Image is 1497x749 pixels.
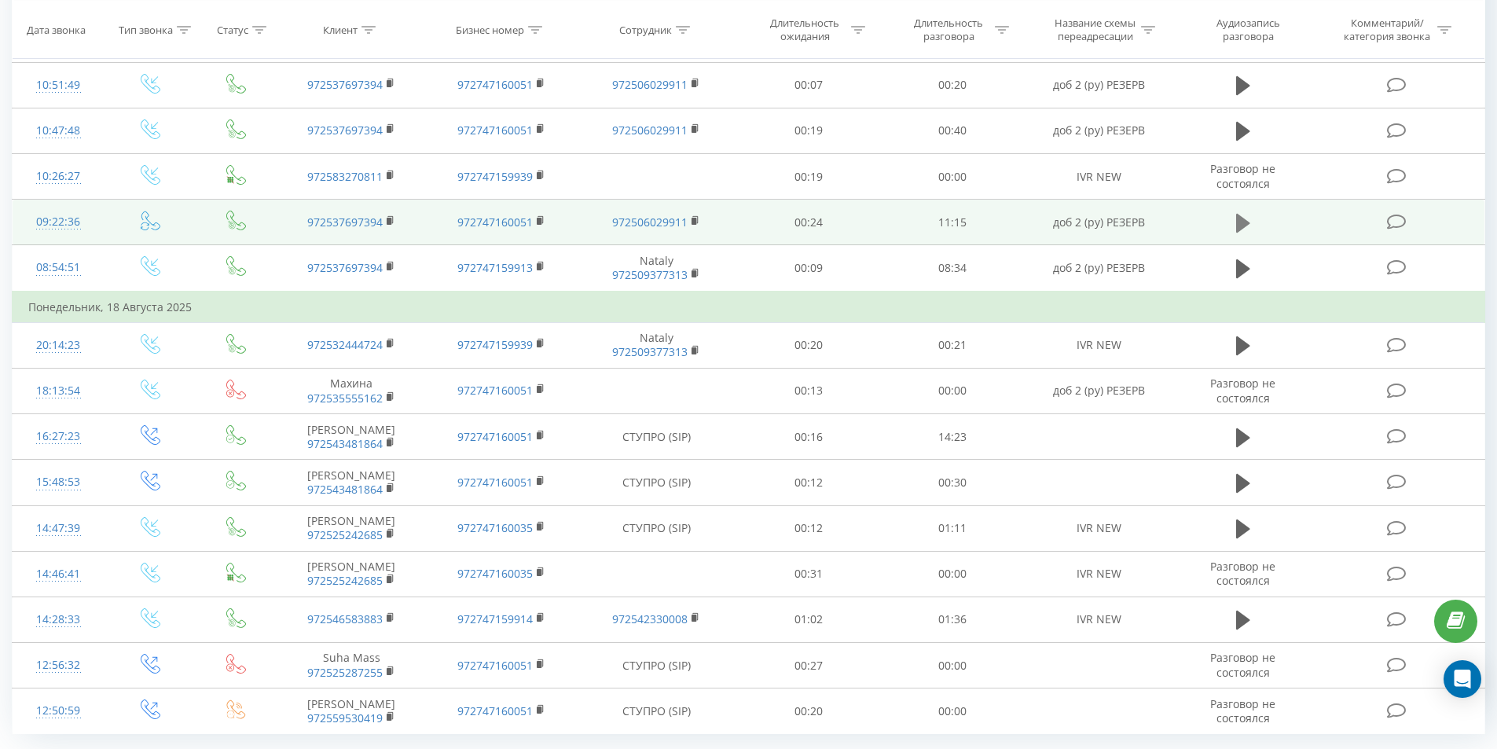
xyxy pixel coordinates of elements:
td: 00:40 [881,108,1025,153]
div: 12:50:59 [28,696,89,726]
a: 972747160051 [457,429,533,444]
td: СТУПРО (SIP) [576,688,737,734]
div: Аудиозапись разговора [1197,17,1299,43]
a: 972747160035 [457,566,533,581]
td: 00:21 [881,322,1025,368]
td: Suha Mass [277,643,426,688]
div: 16:27:23 [28,421,89,452]
td: 08:34 [881,245,1025,292]
div: 12:56:32 [28,650,89,681]
span: Разговор не состоялся [1210,696,1275,725]
td: 01:11 [881,505,1025,551]
div: 14:47:39 [28,513,89,544]
div: Комментарий/категория звонка [1341,17,1433,43]
a: 972747160051 [457,658,533,673]
a: 972747159939 [457,169,533,184]
a: 972747160051 [457,77,533,92]
td: IVR NEW [1024,154,1173,200]
a: 972747160051 [457,475,533,490]
a: 972559530419 [307,710,383,725]
td: 00:31 [737,551,881,597]
td: 01:02 [737,597,881,642]
a: 972532444724 [307,337,383,352]
td: 00:24 [737,200,881,245]
div: 10:47:48 [28,116,89,146]
div: 18:13:54 [28,376,89,406]
a: 972537697394 [307,215,383,229]
div: Статус [217,23,248,36]
td: 11:15 [881,200,1025,245]
a: 972542330008 [612,611,688,626]
td: 00:00 [881,551,1025,597]
div: Длительность ожидания [763,17,847,43]
a: 972747159914 [457,611,533,626]
td: СТУПРО (SIP) [576,505,737,551]
td: 00:00 [881,154,1025,200]
a: 972543481864 [307,482,383,497]
td: 00:16 [737,414,881,460]
td: СТУПРО (SIP) [576,460,737,505]
td: Понедельник, 18 Августа 2025 [13,292,1485,323]
td: СТУПРО (SIP) [576,414,737,460]
td: [PERSON_NAME] [277,505,426,551]
a: 972509377313 [612,344,688,359]
td: доб 2 (ру) РЕЗЕРВ [1024,108,1173,153]
div: 09:22:36 [28,207,89,237]
td: доб 2 (ру) РЕЗЕРВ [1024,200,1173,245]
td: [PERSON_NAME] [277,551,426,597]
td: 00:30 [881,460,1025,505]
a: 972506029911 [612,215,688,229]
div: Дата звонка [27,23,86,36]
td: 00:00 [881,643,1025,688]
span: Разговор не состоялся [1210,161,1275,190]
td: [PERSON_NAME] [277,414,426,460]
a: 972546583883 [307,611,383,626]
div: Название схемы переадресации [1053,17,1137,43]
div: 08:54:51 [28,252,89,283]
a: 972525287255 [307,665,383,680]
td: 01:36 [881,597,1025,642]
div: 20:14:23 [28,330,89,361]
span: Разговор не состоялся [1210,650,1275,679]
a: 972747160051 [457,123,533,138]
td: [PERSON_NAME] [277,688,426,734]
div: Клиент [323,23,358,36]
td: IVR NEW [1024,597,1173,642]
a: 972747160051 [457,215,533,229]
div: Сотрудник [619,23,672,36]
a: 972747160035 [457,520,533,535]
a: 972535555162 [307,391,383,406]
div: 10:51:49 [28,70,89,101]
a: 972525242685 [307,527,383,542]
a: 972525242685 [307,573,383,588]
span: Разговор не состоялся [1210,376,1275,405]
a: 972506029911 [612,123,688,138]
a: 972583270811 [307,169,383,184]
div: 14:28:33 [28,604,89,635]
td: 00:19 [737,154,881,200]
td: 00:20 [737,688,881,734]
td: Nataly [576,322,737,368]
td: 00:13 [737,368,881,413]
a: 972509377313 [612,267,688,282]
div: Бизнес номер [456,23,524,36]
div: Open Intercom Messenger [1444,660,1481,698]
div: 15:48:53 [28,467,89,497]
td: IVR NEW [1024,551,1173,597]
td: [PERSON_NAME] [277,460,426,505]
a: 972747159939 [457,337,533,352]
td: IVR NEW [1024,322,1173,368]
td: 00:20 [737,322,881,368]
a: 972543481864 [307,436,383,451]
span: Разговор не состоялся [1210,559,1275,588]
td: 00:09 [737,245,881,292]
td: 00:19 [737,108,881,153]
td: IVR NEW [1024,505,1173,551]
td: 00:27 [737,643,881,688]
td: 00:00 [881,368,1025,413]
td: 00:12 [737,505,881,551]
a: 972506029911 [612,77,688,92]
a: 972537697394 [307,77,383,92]
a: 972537697394 [307,260,383,275]
td: 00:12 [737,460,881,505]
